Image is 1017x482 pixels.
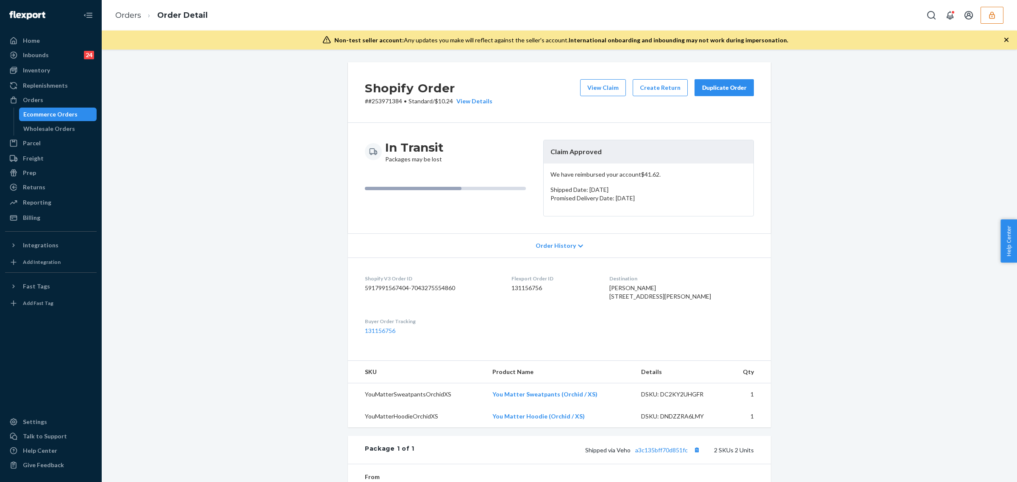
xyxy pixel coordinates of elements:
[23,446,57,455] div: Help Center
[695,79,754,96] button: Duplicate Order
[5,166,97,180] a: Prep
[23,154,44,163] div: Freight
[348,405,486,427] td: YouMatterHoodieOrchidXS
[550,186,747,194] p: Shipped Date: [DATE]
[641,390,721,399] div: DSKU: DC2KY2UHGFR
[365,444,414,455] div: Package 1 of 1
[23,299,53,307] div: Add Fast Tag
[609,284,711,300] span: [PERSON_NAME] [STREET_ADDRESS][PERSON_NAME]
[348,383,486,406] td: YouMatterSweatpantsOrchidXS
[5,93,97,107] a: Orders
[23,432,67,440] div: Talk to Support
[634,361,728,383] th: Details
[23,169,36,177] div: Prep
[23,96,43,104] div: Orders
[365,275,498,282] dt: Shopify V3 Order ID
[414,444,754,455] div: 2 SKUs 2 Units
[108,3,214,28] ol: breadcrumbs
[23,36,40,45] div: Home
[23,282,50,291] div: Fast Tags
[5,458,97,472] button: Give Feedback
[1000,219,1017,263] button: Help Center
[5,296,97,310] a: Add Fast Tag
[80,7,97,24] button: Close Navigation
[492,391,597,398] a: You Matter Sweatpants (Orchid / XS)
[727,383,771,406] td: 1
[365,473,466,481] dt: From
[23,198,51,207] div: Reporting
[5,238,97,252] button: Integrations
[365,284,498,292] dd: 5917991567404-7043275554860
[348,361,486,383] th: SKU
[635,446,688,454] a: a3c135bff70d851fc
[9,11,45,19] img: Flexport logo
[334,36,404,44] span: Non-test seller account:
[23,51,49,59] div: Inbounds
[511,275,596,282] dt: Flexport Order ID
[609,275,754,282] dt: Destination
[5,152,97,165] a: Freight
[5,136,97,150] a: Parcel
[365,97,492,105] p: # #253971384 / $10.24
[5,211,97,224] a: Billing
[23,81,68,90] div: Replenishments
[23,66,50,75] div: Inventory
[569,36,788,44] span: International onboarding and inbounding may not work during impersonation.
[727,405,771,427] td: 1
[923,7,940,24] button: Open Search Box
[486,361,634,383] th: Product Name
[691,444,702,455] button: Copy tracking number
[385,140,444,163] div: Packages may be lost
[408,97,433,105] span: Standard
[960,7,977,24] button: Open account menu
[942,7,959,24] button: Open notifications
[5,79,97,92] a: Replenishments
[23,241,58,249] div: Integrations
[5,444,97,457] a: Help Center
[19,108,97,121] a: Ecommerce Orders
[23,418,47,426] div: Settings
[550,194,747,202] p: Promised Delivery Date: [DATE]
[385,140,444,155] h3: In Transit
[23,110,78,119] div: Ecommerce Orders
[404,97,407,105] span: •
[633,79,688,96] button: Create Return
[536,241,576,250] span: Order History
[585,446,702,454] span: Shipped via Veho
[365,318,498,325] dt: Buyer Order Tracking
[115,11,141,20] a: Orders
[550,170,747,179] p: We have reimbursed your account $41.62 .
[19,122,97,136] a: Wholesale Orders
[23,213,40,222] div: Billing
[511,284,596,292] dd: 131156756
[84,51,94,59] div: 24
[5,280,97,293] button: Fast Tags
[5,64,97,77] a: Inventory
[5,429,97,443] a: Talk to Support
[727,361,771,383] th: Qty
[23,461,64,469] div: Give Feedback
[702,83,747,92] div: Duplicate Order
[157,11,208,20] a: Order Detail
[334,36,788,44] div: Any updates you make will reflect against the seller's account.
[641,412,721,421] div: DSKU: DNDZZRA6LMY
[5,180,97,194] a: Returns
[23,125,75,133] div: Wholesale Orders
[5,196,97,209] a: Reporting
[365,327,395,334] a: 131156756
[453,97,492,105] button: View Details
[5,415,97,429] a: Settings
[492,413,585,420] a: You Matter Hoodie (Orchid / XS)
[365,79,492,97] h2: Shopify Order
[23,139,41,147] div: Parcel
[23,258,61,266] div: Add Integration
[580,79,626,96] button: View Claim
[23,183,45,191] div: Returns
[544,140,753,163] header: Claim Approved
[5,48,97,62] a: Inbounds24
[5,34,97,47] a: Home
[5,255,97,269] a: Add Integration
